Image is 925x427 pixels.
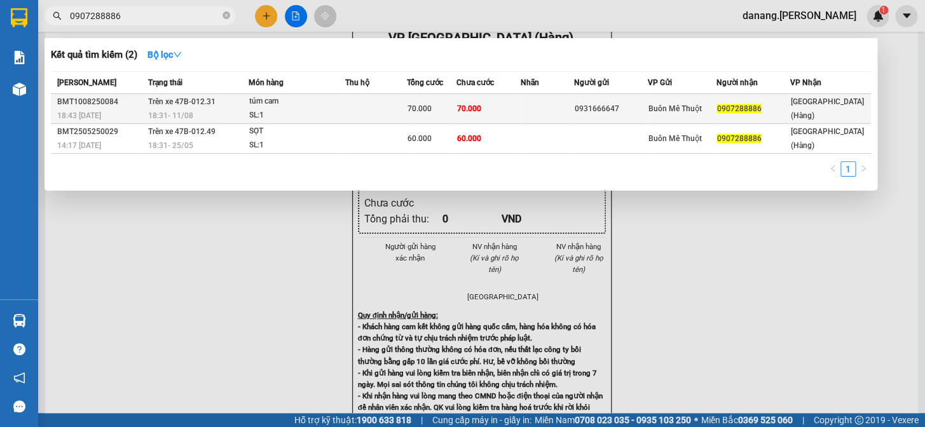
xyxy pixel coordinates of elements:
strong: Bộ lọc [147,50,182,60]
input: Tìm tên, số ĐT hoặc mã đơn [70,9,220,23]
span: down [173,50,182,59]
h3: Kết quả tìm kiếm ( 2 ) [51,48,137,62]
span: 18:43 [DATE] [57,111,101,120]
span: 70.000 [457,104,481,113]
span: Buôn Mê Thuột [648,134,702,143]
span: VP Nhận [790,78,821,87]
span: VP Gửi [648,78,672,87]
span: 14:17 [DATE] [57,141,101,150]
span: Tổng cước [407,78,443,87]
div: BMT2505250029 [57,125,144,139]
span: 0907288886 [716,104,761,113]
span: message [13,400,25,412]
span: [GEOGRAPHIC_DATA] (Hàng) [791,97,864,120]
span: Thu hộ [345,78,369,87]
span: Nhãn [521,78,539,87]
button: Bộ lọcdown [137,44,192,65]
span: 18:31 - 25/05 [148,141,193,150]
span: question-circle [13,343,25,355]
span: 0907288886 [716,134,761,143]
span: Trên xe 47B-012.49 [148,127,216,136]
span: Gửi: [11,11,31,24]
div: 0931666647 [574,102,647,116]
span: Nhận: [149,12,179,25]
div: SL: 1 [249,109,345,123]
div: [GEOGRAPHIC_DATA] (Hàng) [11,11,140,55]
span: Món hàng [249,78,284,87]
span: 60.000 [457,134,481,143]
span: CC [147,67,162,80]
li: 1 [840,161,856,177]
li: Previous Page [825,161,840,177]
img: solution-icon [13,51,26,64]
div: Tên hàng: bao xanh ( : 1 ) [11,88,258,104]
span: 18:31 - 11/08 [148,111,193,120]
span: close-circle [223,11,230,19]
span: left [829,165,837,172]
img: logo-vxr [11,8,27,27]
span: notification [13,372,25,384]
div: SỌT [249,125,345,139]
span: right [860,165,867,172]
span: Chưa cước [456,78,494,87]
li: Next Page [856,161,871,177]
a: 1 [841,162,855,176]
div: SL: 1 [249,139,345,152]
span: Buôn Mê Thuột [648,104,702,113]
span: Người gửi [573,78,608,87]
button: right [856,161,871,177]
img: warehouse-icon [13,83,26,96]
span: 70.000 [408,104,432,113]
span: 60.000 [408,134,432,143]
span: Người nhận [716,78,757,87]
span: close-circle [223,10,230,22]
div: 0948313388 [149,41,258,59]
span: Trên xe 47B-012.31 [148,97,216,106]
span: SL [144,86,161,104]
img: warehouse-icon [13,314,26,327]
div: Buôn Mê Thuột [149,11,258,41]
span: Trạng thái [148,78,182,87]
span: [GEOGRAPHIC_DATA] (Hàng) [791,127,864,150]
span: search [53,11,62,20]
div: BMT1008250084 [57,95,144,109]
div: túm cam [249,95,345,109]
button: left [825,161,840,177]
span: [PERSON_NAME] [57,78,116,87]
